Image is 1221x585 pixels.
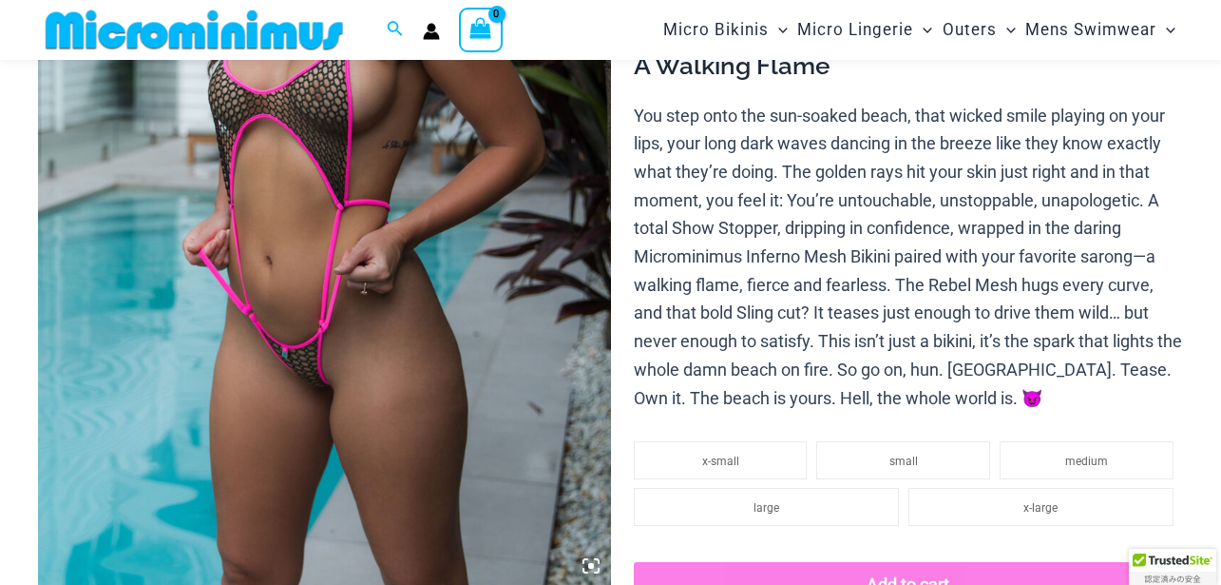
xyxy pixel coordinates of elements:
[1023,501,1058,515] span: x-large
[997,6,1016,54] span: Menu Toggle
[1025,6,1156,54] span: Mens Swimwear
[769,6,788,54] span: Menu Toggle
[889,455,918,468] span: small
[634,50,1183,83] h3: A Walking Flame
[1000,441,1173,479] li: medium
[1156,6,1175,54] span: Menu Toggle
[792,6,937,54] a: Micro LingerieMenu ToggleMenu Toggle
[908,488,1173,526] li: x-large
[754,501,779,515] span: large
[656,3,1183,57] nav: Site Navigation
[38,9,351,51] img: MM SHOP LOGO FLAT
[702,455,739,468] span: x-small
[658,6,792,54] a: Micro BikinisMenu ToggleMenu Toggle
[663,6,769,54] span: Micro Bikinis
[387,18,404,42] a: Search icon link
[634,441,808,479] li: x-small
[797,6,913,54] span: Micro Lingerie
[943,6,997,54] span: Outers
[1021,6,1180,54] a: Mens SwimwearMenu ToggleMenu Toggle
[459,8,503,51] a: View Shopping Cart, empty
[634,488,899,526] li: large
[913,6,932,54] span: Menu Toggle
[816,441,990,479] li: small
[423,23,440,40] a: Account icon link
[634,102,1183,413] p: You step onto the sun-soaked beach, that wicked smile playing on your lips, your long dark waves ...
[938,6,1021,54] a: OutersMenu ToggleMenu Toggle
[1065,455,1108,468] span: medium
[1129,549,1216,585] div: TrustedSite Certified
